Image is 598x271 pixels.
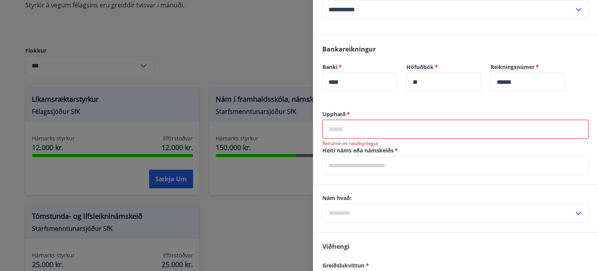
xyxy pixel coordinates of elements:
span: Bankareikningur [322,45,376,53]
label: Upphæð [322,110,589,118]
label: Nám hvað: [322,194,589,202]
span: Greiðslukvittun [322,262,369,269]
p: Reiturinn er nauðsynlegur [322,140,589,147]
label: Heiti náms eða námskeiðs [322,147,589,154]
div: Heiti náms eða námskeiðs [322,156,589,175]
label: Banki [322,63,397,71]
div: Upphæð [322,120,589,139]
span: Viðhengi [322,242,350,251]
label: Höfuðbók [406,63,481,71]
label: Reikningsnúmer [491,63,565,71]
